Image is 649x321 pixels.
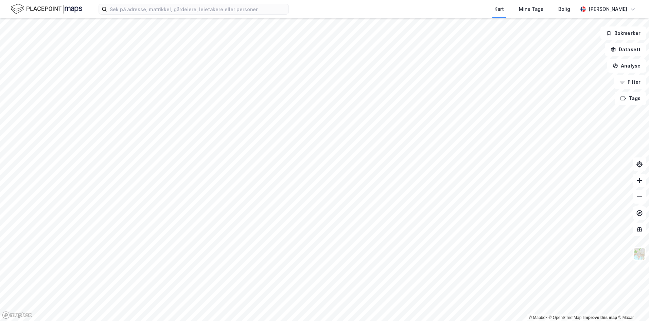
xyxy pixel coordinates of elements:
[494,5,504,13] div: Kart
[615,92,646,105] button: Tags
[607,59,646,73] button: Analyse
[583,315,617,320] a: Improve this map
[2,311,32,319] a: Mapbox homepage
[11,3,82,15] img: logo.f888ab2527a4732fd821a326f86c7f29.svg
[633,247,646,260] img: Z
[600,26,646,40] button: Bokmerker
[589,5,627,13] div: [PERSON_NAME]
[615,288,649,321] iframe: Chat Widget
[107,4,288,14] input: Søk på adresse, matrikkel, gårdeiere, leietakere eller personer
[558,5,570,13] div: Bolig
[614,75,646,89] button: Filter
[529,315,547,320] a: Mapbox
[519,5,543,13] div: Mine Tags
[549,315,582,320] a: OpenStreetMap
[605,43,646,56] button: Datasett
